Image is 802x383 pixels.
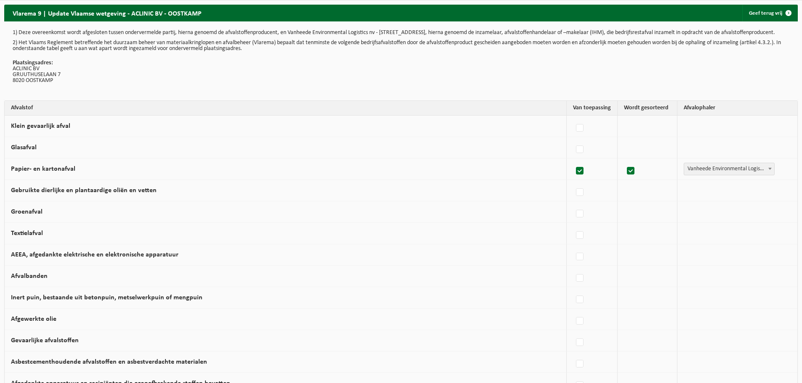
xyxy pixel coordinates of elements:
[11,316,56,322] label: Afgewerkte olie
[677,101,797,116] th: Afvalophaler
[742,5,797,21] a: Geef terug vrij
[11,230,43,237] label: Textielafval
[4,5,210,21] h2: Vlarema 9 | Update Vlaamse wetgeving - ACLINIC BV - OOSTKAMP
[11,144,37,151] label: Glasafval
[13,60,53,66] strong: Plaatsingsadres:
[11,251,179,258] label: AEEA, afgedankte elektrische en elektronische apparatuur
[5,101,567,116] th: Afvalstof
[11,359,207,365] label: Asbestcementhoudende afvalstoffen en asbestverdachte materialen
[13,40,789,52] p: 2) Het Vlaams Reglement betreffende het duurzaam beheer van materiaalkringlopen en afvalbeheer (V...
[13,60,789,84] p: ACLINIC BV GRUUTHUSELAAN 7 8020 OOSTKAMP
[13,30,789,36] p: 1) Deze overeenkomst wordt afgesloten tussen ondervermelde partij, hierna genoemd de afvalstoffen...
[567,101,618,116] th: Van toepassing
[11,273,48,280] label: Afvalbanden
[618,101,677,116] th: Wordt gesorteerd
[11,209,43,215] label: Groenafval
[684,163,774,175] span: Vanheede Environmental Logistics
[11,123,70,129] label: Klein gevaarlijk afval
[11,337,79,344] label: Gevaarlijke afvalstoffen
[11,294,202,301] label: Inert puin, bestaande uit betonpuin, metselwerkpuin of mengpuin
[684,163,775,175] span: Vanheede Environmental Logistics
[11,187,157,194] label: Gebruikte dierlijke en plantaardige oliën en vetten
[11,166,75,172] label: Papier- en kartonafval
